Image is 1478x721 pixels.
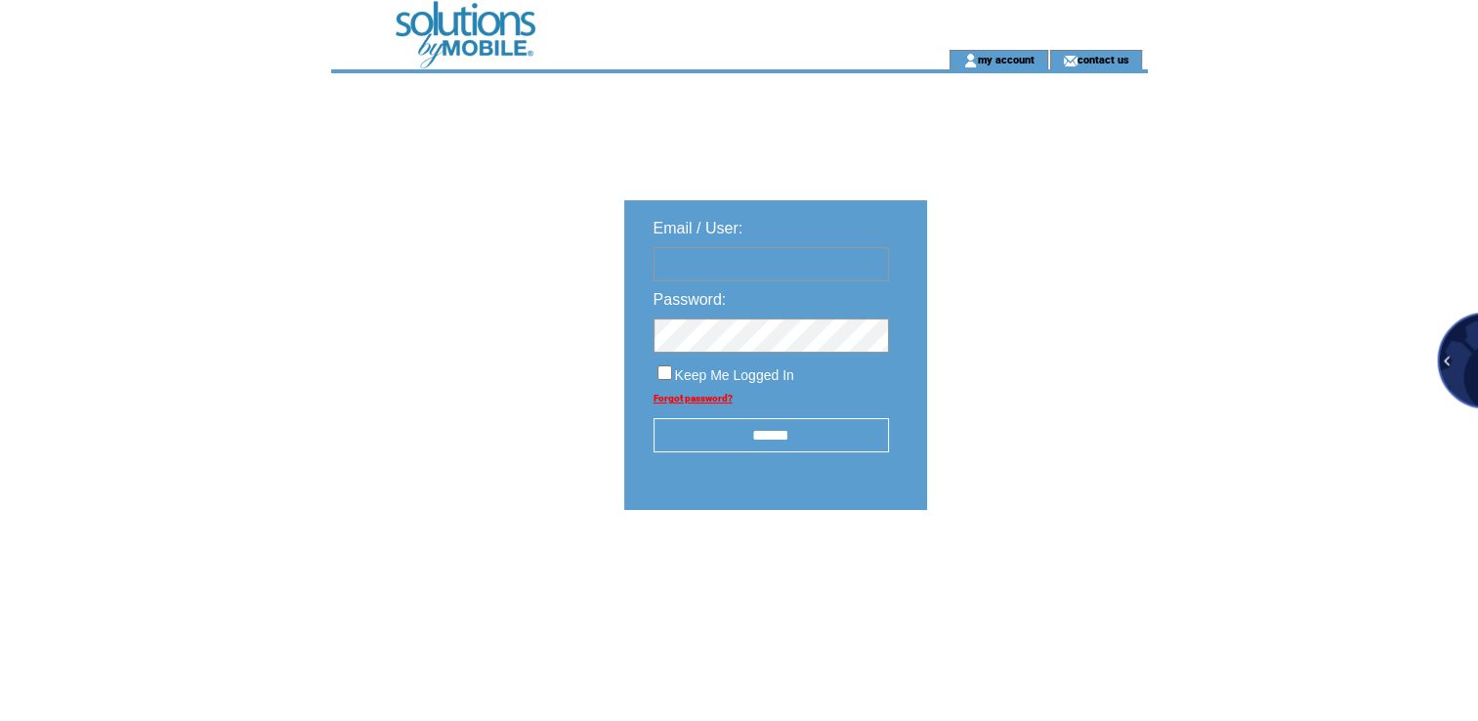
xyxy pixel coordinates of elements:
[984,559,1081,583] img: transparent.png
[675,367,794,383] span: Keep Me Logged In
[654,393,733,403] a: Forgot password?
[654,220,743,236] span: Email / User:
[1063,53,1077,68] img: contact_us_icon.gif
[963,53,978,68] img: account_icon.gif
[978,53,1035,65] a: my account
[1077,53,1129,65] a: contact us
[654,291,727,308] span: Password:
